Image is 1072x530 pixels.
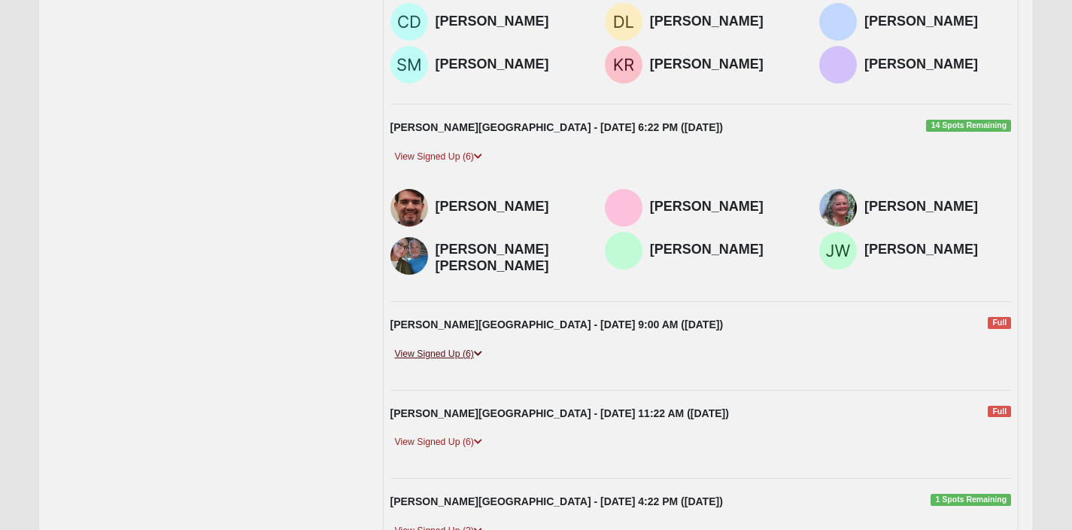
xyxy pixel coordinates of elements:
[390,318,724,330] strong: [PERSON_NAME][GEOGRAPHIC_DATA] - [DATE] 9:00 AM ([DATE])
[390,3,428,41] img: Corey Duncan
[988,406,1011,418] span: Full
[864,56,1011,73] h4: [PERSON_NAME]
[988,317,1011,329] span: Full
[605,3,642,41] img: Diane Landers
[650,56,797,73] h4: [PERSON_NAME]
[650,199,797,215] h4: [PERSON_NAME]
[390,189,428,227] img: Jonathan Tekell
[390,237,428,275] img: Michelle Smith Cambron
[819,46,857,84] img: Santy Giraldo
[819,232,857,270] img: Jessie Williams
[605,189,642,227] img: Kara Hooks
[436,199,582,215] h4: [PERSON_NAME]
[864,14,1011,30] h4: [PERSON_NAME]
[650,242,797,258] h4: [PERSON_NAME]
[390,346,487,362] a: View Signed Up (6)
[390,407,729,419] strong: [PERSON_NAME][GEOGRAPHIC_DATA] - [DATE] 11:22 AM ([DATE])
[864,242,1011,258] h4: [PERSON_NAME]
[436,56,582,73] h4: [PERSON_NAME]
[931,494,1011,506] span: 1 Spots Remaining
[390,149,487,165] a: View Signed Up (6)
[390,434,487,450] a: View Signed Up (6)
[390,495,723,507] strong: [PERSON_NAME][GEOGRAPHIC_DATA] - [DATE] 4:22 PM ([DATE])
[819,189,857,227] img: Tiffany Deckerhoff
[436,242,582,274] h4: [PERSON_NAME] [PERSON_NAME]
[390,46,428,84] img: Susie Markle
[926,120,1011,132] span: 14 Spots Remaining
[864,199,1011,215] h4: [PERSON_NAME]
[436,14,582,30] h4: [PERSON_NAME]
[650,14,797,30] h4: [PERSON_NAME]
[819,3,857,41] img: Olivia Berens
[605,232,642,270] img: Sara Williams
[390,121,723,133] strong: [PERSON_NAME][GEOGRAPHIC_DATA] - [DATE] 6:22 PM ([DATE])
[605,46,642,84] img: Kassidy Rinker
